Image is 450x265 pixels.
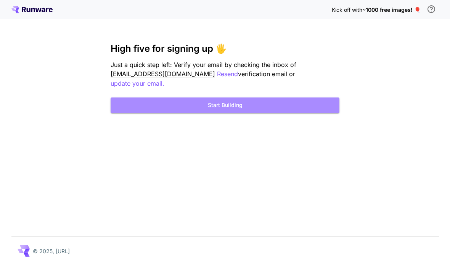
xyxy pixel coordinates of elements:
[111,79,164,88] button: update your email.
[111,61,296,78] span: Just a quick step left: Verify your email by checking the inbox of
[332,6,362,13] span: Kick off with
[111,43,339,54] h3: High five for signing up 🖐️
[111,97,339,113] button: Start Building
[217,69,238,79] button: Resend
[238,70,295,78] span: verification email or
[362,6,421,13] span: ~1000 free images! 🎈
[424,2,439,17] button: In order to qualify for free credit, you need to sign up with a business email address and click ...
[33,247,70,255] p: © 2025, [URL]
